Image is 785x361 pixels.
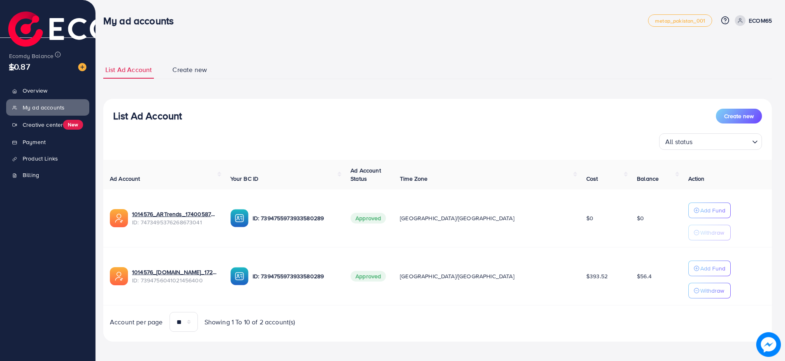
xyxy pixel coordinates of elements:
[132,210,217,227] div: <span class='underline'>1014576_ARTrends_1740058755661</span></br>7473495376268673041
[6,99,89,116] a: My ad accounts
[664,136,694,148] span: All status
[105,65,152,75] span: List Ad Account
[586,214,593,222] span: $0
[724,112,754,120] span: Create new
[749,16,772,26] p: ECOM65
[351,166,381,183] span: Ad Account Status
[6,82,89,99] a: Overview
[132,210,217,218] a: 1014576_ARTrends_1740058755661
[695,134,749,148] input: Search for option
[110,317,163,327] span: Account per page
[688,203,731,218] button: Add Fund
[700,263,725,273] p: Add Fund
[23,103,65,112] span: My ad accounts
[700,228,724,238] p: Withdraw
[6,150,89,167] a: Product Links
[716,109,762,123] button: Create new
[132,268,217,285] div: <span class='underline'>1014576_mackron.shop_1721725832610</span></br>7394756041021456400
[400,272,514,280] span: [GEOGRAPHIC_DATA]/[GEOGRAPHIC_DATA]
[688,283,731,298] button: Withdraw
[648,14,712,27] a: metap_pakistan_001
[103,15,180,27] h3: My ad accounts
[230,209,249,227] img: ic-ba-acc.ded83a64.svg
[8,12,188,53] img: logo
[400,214,514,222] span: [GEOGRAPHIC_DATA]/[GEOGRAPHIC_DATA]
[586,272,608,280] span: $393.52
[400,175,427,183] span: Time Zone
[63,120,83,130] span: New
[6,116,89,134] a: Creative centerNew
[78,63,86,71] img: image
[688,225,731,240] button: Withdraw
[655,18,705,23] span: metap_pakistan_001
[637,214,644,222] span: $0
[6,167,89,183] a: Billing
[351,213,386,224] span: Approved
[23,154,58,163] span: Product Links
[253,213,338,223] p: ID: 7394755973933580289
[172,65,207,75] span: Create new
[230,175,259,183] span: Your BC ID
[8,63,16,72] img: menu
[23,171,39,179] span: Billing
[230,267,249,285] img: ic-ba-acc.ded83a64.svg
[110,175,140,183] span: Ad Account
[688,175,705,183] span: Action
[132,276,217,284] span: ID: 7394756041021456400
[23,121,63,129] span: Creative center
[659,133,762,150] div: Search for option
[132,268,217,276] a: 1014576_[DOMAIN_NAME]_1721725832610
[6,134,89,150] a: Payment
[351,271,386,282] span: Approved
[23,138,46,146] span: Payment
[637,175,659,183] span: Balance
[110,267,128,285] img: ic-ads-acc.e4c84228.svg
[113,110,182,122] h3: List Ad Account
[23,86,47,95] span: Overview
[253,271,338,281] p: ID: 7394755973933580289
[110,209,128,227] img: ic-ads-acc.e4c84228.svg
[732,15,772,26] a: ECOM65
[204,317,295,327] span: Showing 1 To 10 of 2 account(s)
[132,218,217,226] span: ID: 7473495376268673041
[688,261,731,276] button: Add Fund
[757,333,780,356] img: image
[700,205,725,215] p: Add Fund
[700,286,724,296] p: Withdraw
[586,175,598,183] span: Cost
[637,272,652,280] span: $56.4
